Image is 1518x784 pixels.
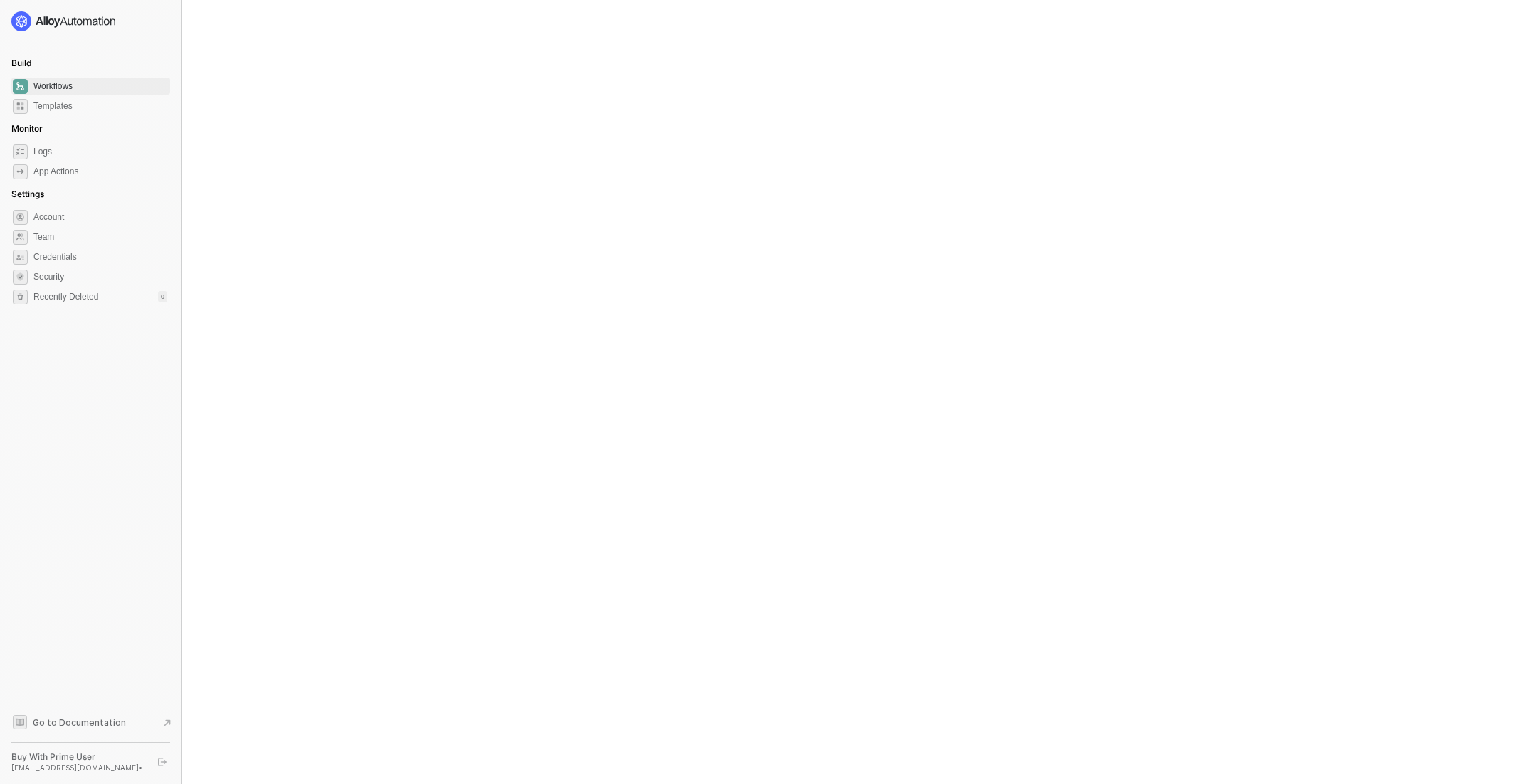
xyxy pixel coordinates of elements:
span: icon-logs [13,144,28,159]
span: document-arrow [160,716,174,730]
span: security [13,270,28,285]
span: documentation [13,715,27,729]
span: Go to Documentation [33,716,126,729]
span: Account [33,208,167,226]
a: Knowledge Base [11,714,171,731]
span: settings [13,210,28,225]
span: credentials [13,250,28,265]
span: Credentials [33,248,167,265]
span: dashboard [13,79,28,94]
div: App Actions [33,166,78,178]
span: marketplace [13,99,28,114]
div: Buy With Prime User [11,751,145,763]
span: Workflows [33,78,167,95]
span: Build [11,58,31,68]
div: [EMAIL_ADDRESS][DOMAIN_NAME] • [11,763,145,773]
span: logout [158,758,167,766]
span: icon-app-actions [13,164,28,179]
span: settings [13,290,28,304]
span: Templates [33,97,167,115]
span: Settings [11,189,44,199]
span: Recently Deleted [33,291,98,303]
span: Security [33,268,167,285]
div: 0 [158,291,167,302]
span: Monitor [11,123,43,134]
img: logo [11,11,117,31]
span: team [13,230,28,245]
span: Team [33,228,167,245]
span: Logs [33,143,167,160]
a: logo [11,11,170,31]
